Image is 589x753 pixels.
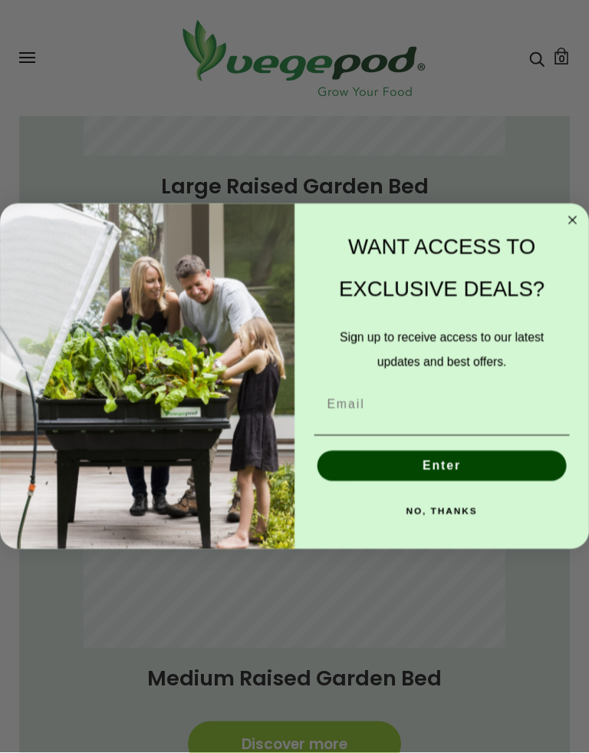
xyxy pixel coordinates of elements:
button: Enter [318,451,567,481]
input: Email [314,390,570,420]
button: NO, THANKS [314,496,570,526]
span: WANT ACCESS TO EXCLUSIVE DEALS? [339,236,545,302]
span: Sign up to receive access to our latest updates and best offers. [340,332,544,368]
button: Close dialog [564,211,582,230]
img: underline [314,435,570,436]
